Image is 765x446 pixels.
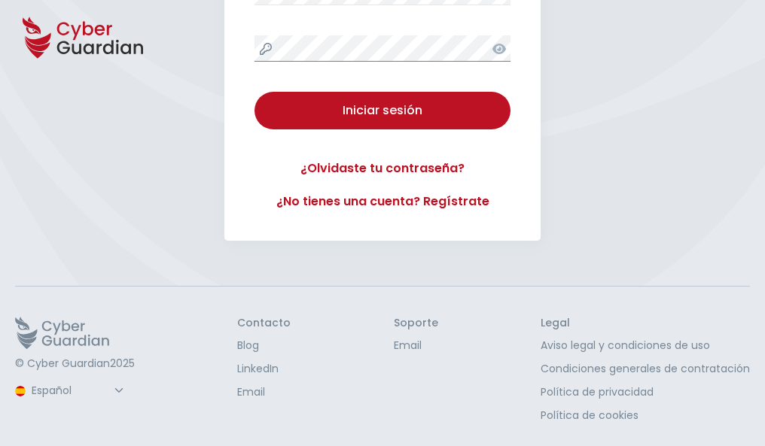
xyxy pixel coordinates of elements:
[541,384,750,400] a: Política de privacidad
[237,317,291,330] h3: Contacto
[237,384,291,400] a: Email
[254,92,511,129] button: Iniciar sesión
[541,408,750,423] a: Política de cookies
[237,361,291,377] a: LinkedIn
[254,159,511,177] a: ¿Olvidaste tu contraseña?
[394,317,438,330] h3: Soporte
[541,361,750,377] a: Condiciones generales de contratación
[541,338,750,353] a: Aviso legal y condiciones de uso
[15,386,26,396] img: region-logo
[266,102,499,120] div: Iniciar sesión
[254,193,511,211] a: ¿No tienes una cuenta? Regístrate
[394,338,438,353] a: Email
[541,317,750,330] h3: Legal
[15,357,135,371] p: © Cyber Guardian 2025
[237,338,291,353] a: Blog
